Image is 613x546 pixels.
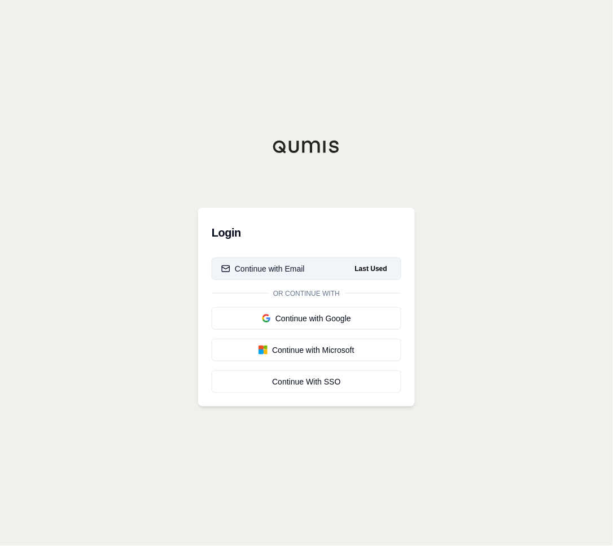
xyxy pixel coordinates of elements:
span: Or continue with [269,289,344,298]
a: Continue With SSO [212,370,401,393]
button: Continue with Google [212,307,401,330]
span: Last Used [351,262,392,276]
button: Continue with Microsoft [212,339,401,361]
div: Continue with Google [221,313,392,324]
button: Continue with EmailLast Used [212,257,401,280]
h3: Login [212,221,401,244]
div: Continue with Microsoft [221,344,392,356]
div: Continue With SSO [221,376,392,387]
div: Continue with Email [221,263,305,274]
img: Qumis [273,140,340,154]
